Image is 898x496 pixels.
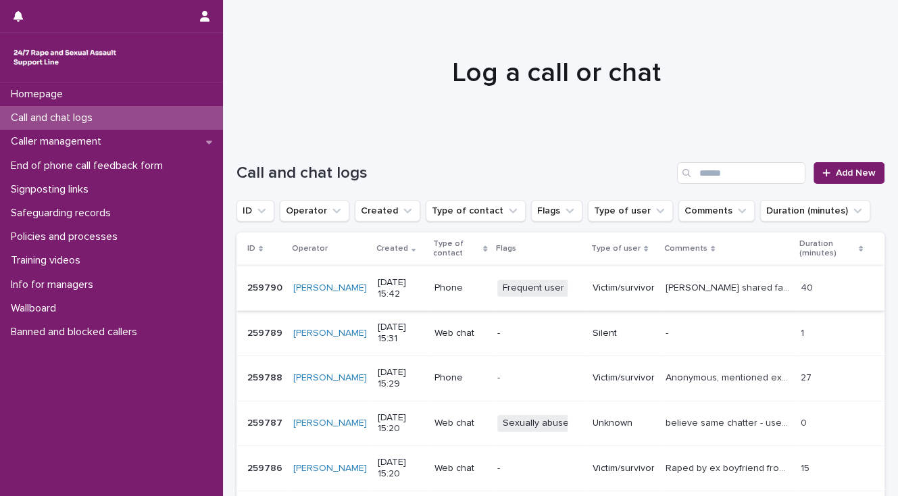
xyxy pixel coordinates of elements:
button: Duration (minutes) [760,200,870,222]
tr: 259788259788 [PERSON_NAME] [DATE] 15:29Phone-Victim/survivorAnonymous, mentioned experiences and ... [236,355,884,401]
p: 40 [801,280,816,294]
tr: 259786259786 [PERSON_NAME] [DATE] 15:20Web chat-Victim/survivorRaped by ex boyfriend from [DATE]-... [236,446,884,491]
a: Add New [814,162,884,184]
tr: 259787259787 [PERSON_NAME] [DATE] 15:20Web chatSexually abuseUnknownbelieve same chatter - used a... [236,401,884,446]
p: 259787 [247,415,285,429]
p: Web chat [434,418,486,429]
p: [DATE] 15:20 [378,457,424,480]
p: End of phone call feedback form [5,159,174,172]
p: Duration (minutes) [799,237,855,262]
tr: 259790259790 [PERSON_NAME] [DATE] 15:42PhoneFrequent userVictim/survivor[PERSON_NAME] shared fami... [236,266,884,311]
p: 259789 [247,325,285,339]
p: 1 [801,325,807,339]
button: ID [236,200,274,222]
p: Silent [593,328,655,339]
p: 259788 [247,370,285,384]
p: Training videos [5,254,91,267]
p: - [497,463,582,474]
p: Info for managers [5,278,104,291]
p: Comments [664,241,707,256]
p: [DATE] 15:20 [378,412,424,435]
p: 259790 [247,280,285,294]
p: Victim/survivor [593,463,655,474]
p: - [666,325,671,339]
p: Web chat [434,328,486,339]
button: Created [355,200,420,222]
p: [DATE] 15:42 [378,277,424,300]
p: Abbie shared family stressors and spoke about boundaries [666,280,793,294]
a: [PERSON_NAME] [293,282,367,294]
p: Victim/survivor [593,372,655,384]
p: Flags [496,241,516,256]
p: 15 [801,460,812,474]
p: Policies and processes [5,230,128,243]
p: Raped by ex boyfriend from 2019-2025, wanted info on reporting [666,460,793,474]
p: Type of contact [433,237,480,262]
p: 0 [801,415,809,429]
span: Sexually abuse [497,415,574,432]
p: Homepage [5,88,74,101]
h1: Log a call or chat [236,57,876,89]
p: - [497,372,582,384]
span: Add New [836,168,876,178]
p: - [497,328,582,339]
h1: Call and chat logs [236,164,672,183]
span: Frequent user [497,280,570,297]
p: Web chat [434,463,486,474]
button: Type of user [588,200,673,222]
button: Type of contact [426,200,526,222]
p: Created [376,241,408,256]
p: Banned and blocked callers [5,326,148,339]
p: believe same chatter - used almost identical message but said someone had sex with them whilst th... [666,415,793,429]
p: 259786 [247,460,285,474]
p: Call and chat logs [5,111,103,124]
p: Signposting links [5,183,99,196]
p: Caller management [5,135,112,148]
p: Unknown [593,418,655,429]
p: ID [247,241,255,256]
p: Victim/survivor [593,282,655,294]
a: [PERSON_NAME] [293,463,367,474]
p: [DATE] 15:31 [378,322,424,345]
input: Search [677,162,805,184]
a: [PERSON_NAME] [293,418,367,429]
p: Operator [292,241,328,256]
p: 27 [801,370,814,384]
p: Anonymous, mentioned experiences and operator gave emotional support, talked about people, food, ... [666,370,793,384]
p: Phone [434,282,486,294]
button: Operator [280,200,349,222]
button: Flags [531,200,582,222]
a: [PERSON_NAME] [293,328,367,339]
p: [DATE] 15:29 [378,367,424,390]
tr: 259789259789 [PERSON_NAME] [DATE] 15:31Web chat-Silent-- 11 [236,311,884,356]
p: Phone [434,372,486,384]
button: Comments [678,200,755,222]
img: rhQMoQhaT3yELyF149Cw [11,44,119,71]
p: Type of user [591,241,641,256]
p: Safeguarding records [5,207,122,220]
p: Wallboard [5,302,67,315]
a: [PERSON_NAME] [293,372,367,384]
